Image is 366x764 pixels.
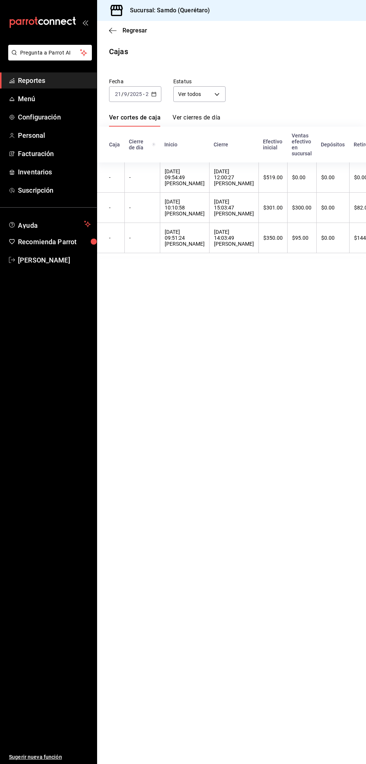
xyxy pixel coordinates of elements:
div: $95.00 [292,235,312,241]
div: $301.00 [263,205,283,211]
span: - [143,91,145,97]
input: ---- [130,91,142,97]
div: Ver todos [173,86,226,102]
a: Pregunta a Parrot AI [5,54,92,62]
span: Sugerir nueva función [9,753,91,761]
div: $300.00 [292,205,312,211]
span: Menú [18,94,91,104]
div: - [109,174,120,180]
div: - [109,205,120,211]
div: Cajas [109,46,128,57]
span: Facturación [18,149,91,159]
svg: El número de cierre de día es consecutivo y consolida todos los cortes de caja previos en un únic... [152,142,155,147]
div: $350.00 [263,235,283,241]
div: navigation tabs [109,114,220,127]
span: Recomienda Parrot [18,237,91,247]
h3: Sucursal: Samdo (Querétaro) [124,6,210,15]
div: $0.00 [292,174,312,180]
button: open_drawer_menu [82,19,88,25]
span: Suscripción [18,185,91,195]
div: [DATE] 10:10:58 [PERSON_NAME] [165,199,205,217]
div: Cierre de día [129,139,155,150]
div: Caja [109,142,120,147]
div: [DATE] 09:51:24 [PERSON_NAME] [165,229,205,247]
div: Depósitos [321,142,345,147]
div: [DATE] 12:00:27 [PERSON_NAME] [214,168,254,186]
span: Reportes [18,75,91,86]
div: $0.00 [321,205,345,211]
input: -- [124,91,127,97]
div: Efectivo inicial [263,139,283,150]
label: Fecha [109,79,161,84]
label: Estatus [173,79,226,84]
div: - [129,205,155,211]
span: Personal [18,130,91,140]
button: Pregunta a Parrot AI [8,45,92,60]
div: Cierre [214,142,254,147]
a: Ver cortes de caja [109,114,161,127]
input: -- [145,91,152,97]
div: $0.00 [321,174,345,180]
a: Ver cierres de día [173,114,220,127]
span: [PERSON_NAME] [18,255,91,265]
div: - [109,235,120,241]
div: $519.00 [263,174,283,180]
button: Regresar [109,27,147,34]
div: Inicio [164,142,205,147]
span: Inventarios [18,167,91,177]
span: / [121,91,124,97]
span: Regresar [122,27,147,34]
div: - [129,174,155,180]
div: - [129,235,155,241]
span: Ayuda [18,220,81,229]
div: Ventas efectivo en sucursal [292,133,312,156]
span: / [127,91,130,97]
span: Pregunta a Parrot AI [20,49,80,57]
span: Configuración [18,112,91,122]
div: [DATE] 15:03:47 [PERSON_NAME] [214,199,254,217]
input: -- [115,91,121,97]
div: [DATE] 14:03:49 [PERSON_NAME] [214,229,254,247]
div: $0.00 [321,235,345,241]
div: [DATE] 09:54:49 [PERSON_NAME] [165,168,205,186]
